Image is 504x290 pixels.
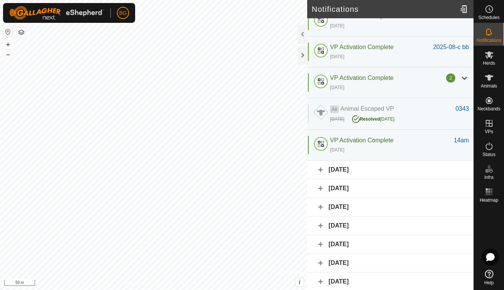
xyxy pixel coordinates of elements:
[330,116,345,123] div: [DATE]
[477,38,501,43] span: Notifications
[478,15,499,20] span: Schedules
[330,75,394,81] span: VP Activation Complete
[9,6,104,20] img: Gallagher Logo
[477,107,500,111] span: Neckbands
[474,267,504,288] a: Help
[307,198,474,217] div: [DATE]
[330,44,394,50] span: VP Activation Complete
[330,84,345,91] div: [DATE]
[295,278,304,287] button: i
[330,137,394,143] span: VP Activation Complete
[480,198,498,202] span: Heatmap
[481,84,497,88] span: Animals
[3,40,13,49] button: +
[312,5,457,14] h2: Notifications
[17,28,26,37] button: Map Layers
[161,280,183,287] a: Contact Us
[307,217,474,235] div: [DATE]
[484,280,494,285] span: Help
[307,254,474,272] div: [DATE]
[484,175,493,180] span: Infra
[299,279,300,285] span: i
[330,53,345,60] div: [DATE]
[446,73,455,83] div: 2
[352,113,394,123] div: [DATE]
[482,152,495,157] span: Status
[3,50,13,59] button: –
[330,22,345,29] div: [DATE]
[433,43,469,52] div: 2025-08-c bb
[330,147,345,153] div: [DATE]
[455,104,469,113] div: 0343
[483,61,495,65] span: Herds
[119,9,127,17] span: BG
[124,280,152,287] a: Privacy Policy
[485,129,493,134] span: VPs
[340,105,394,112] span: Animal Escaped VP
[454,136,469,145] div: 14am
[307,161,474,179] div: [DATE]
[360,116,380,122] span: Resolved
[3,27,13,37] button: Reset Map
[307,179,474,198] div: [DATE]
[307,235,474,254] div: [DATE]
[330,105,339,113] span: Ae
